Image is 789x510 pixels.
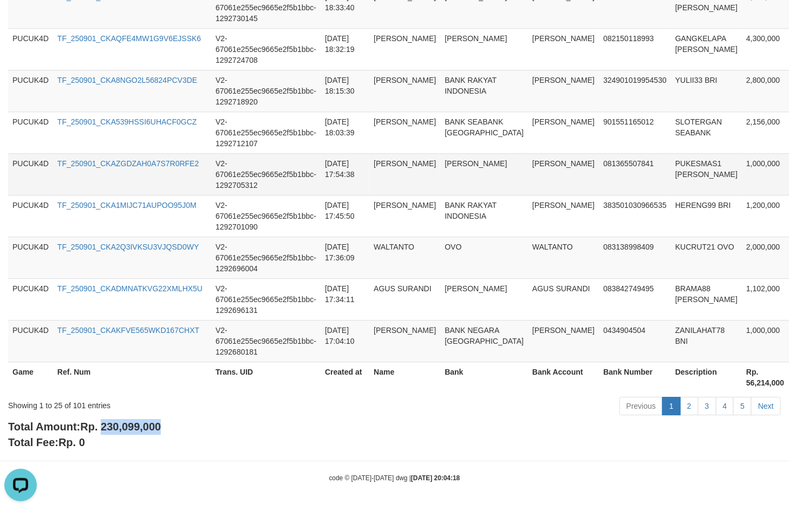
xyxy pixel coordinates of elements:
td: V2-67061e255ec9665e2f5b1bbc-1292724708 [211,28,321,70]
button: Open LiveChat chat widget [4,4,37,37]
span: Rp. 230,099,000 [80,421,161,433]
th: Name [369,362,440,393]
td: V2-67061e255ec9665e2f5b1bbc-1292696004 [211,237,321,278]
td: [PERSON_NAME] [528,112,599,153]
td: [PERSON_NAME] [528,153,599,195]
a: 3 [698,397,716,415]
td: [PERSON_NAME] [528,28,599,70]
td: KUCRUT21 OVO [671,237,742,278]
td: [PERSON_NAME] [369,70,440,112]
td: PUCUK4D [8,237,53,278]
a: TF_250901_CKA2Q3IVKSU3VJQSD0WY [57,243,199,251]
td: [PERSON_NAME] [369,320,440,362]
td: AGUS SURANDI [369,278,440,320]
td: [PERSON_NAME] [528,70,599,112]
td: BANK SEABANK [GEOGRAPHIC_DATA] [440,112,528,153]
td: [PERSON_NAME] [440,278,528,320]
td: [PERSON_NAME] [528,195,599,237]
td: [DATE] 17:54:38 [321,153,369,195]
strong: [DATE] 20:04:18 [411,474,460,482]
td: PUCUK4D [8,320,53,362]
td: [DATE] 18:15:30 [321,70,369,112]
th: Ref. Num [53,362,211,393]
td: ZANILAHAT78 BNI [671,320,742,362]
td: 324901019954530 [599,70,671,112]
td: WALTANTO [369,237,440,278]
td: 383501030966535 [599,195,671,237]
span: Rp. 0 [58,436,85,448]
th: Game [8,362,53,393]
td: V2-67061e255ec9665e2f5b1bbc-1292712107 [211,112,321,153]
td: [DATE] 18:32:19 [321,28,369,70]
td: PUCUK4D [8,28,53,70]
td: WALTANTO [528,237,599,278]
td: BANK RAKYAT INDONESIA [440,70,528,112]
th: Bank Account [528,362,599,393]
a: 4 [716,397,734,415]
td: [DATE] 17:04:10 [321,320,369,362]
td: [DATE] 17:45:50 [321,195,369,237]
td: 083842749495 [599,278,671,320]
td: [DATE] 18:03:39 [321,112,369,153]
td: V2-67061e255ec9665e2f5b1bbc-1292696131 [211,278,321,320]
td: HERENG99 BRI [671,195,742,237]
td: BRAMA88 [PERSON_NAME] [671,278,742,320]
td: PUCUK4D [8,70,53,112]
a: 5 [733,397,752,415]
th: Trans. UID [211,362,321,393]
td: V2-67061e255ec9665e2f5b1bbc-1292680181 [211,320,321,362]
th: Bank Number [599,362,671,393]
td: [PERSON_NAME] [369,195,440,237]
td: [PERSON_NAME] [369,112,440,153]
td: V2-67061e255ec9665e2f5b1bbc-1292718920 [211,70,321,112]
a: TF_250901_CKA8NGO2L56824PCV3DE [57,76,197,84]
td: [PERSON_NAME] [369,28,440,70]
th: Created at [321,362,369,393]
td: [PERSON_NAME] [440,28,528,70]
td: V2-67061e255ec9665e2f5b1bbc-1292701090 [211,195,321,237]
b: Total Fee: [8,436,85,448]
a: TF_250901_CKAZGDZAH0A7S7R0RFE2 [57,159,199,168]
td: PUCUK4D [8,112,53,153]
td: BANK NEGARA [GEOGRAPHIC_DATA] [440,320,528,362]
th: Bank [440,362,528,393]
a: TF_250901_CKA539HSSI6UHACF0GCZ [57,117,197,126]
td: 0434904504 [599,320,671,362]
td: 083138998409 [599,237,671,278]
a: 1 [662,397,681,415]
a: TF_250901_CKAKFVE565WKD167CHXT [57,326,199,335]
a: TF_250901_CKADMNATKVG22XMLHX5U [57,284,203,293]
td: [PERSON_NAME] [440,153,528,195]
td: 081365507841 [599,153,671,195]
a: Previous [620,397,663,415]
td: AGUS SURANDI [528,278,599,320]
small: code © [DATE]-[DATE] dwg | [329,474,460,482]
td: [PERSON_NAME] [369,153,440,195]
div: Showing 1 to 25 of 101 entries [8,396,321,411]
td: 082150118993 [599,28,671,70]
td: PUCUK4D [8,278,53,320]
td: SLOTERGAN SEABANK [671,112,742,153]
a: TF_250901_CKA1MIJC71AUPOO95J0M [57,201,197,210]
a: TF_250901_CKAQFE4MW1G9V6EJSSK6 [57,34,201,43]
td: BANK RAKYAT INDONESIA [440,195,528,237]
td: OVO [440,237,528,278]
td: GANGKELAPA [PERSON_NAME] [671,28,742,70]
td: PUCUK4D [8,195,53,237]
td: V2-67061e255ec9665e2f5b1bbc-1292705312 [211,153,321,195]
b: Total Amount: [8,421,161,433]
td: [DATE] 17:34:11 [321,278,369,320]
a: 2 [680,397,699,415]
td: [DATE] 17:36:09 [321,237,369,278]
a: Next [751,397,781,415]
td: PUKESMAS1 [PERSON_NAME] [671,153,742,195]
td: [PERSON_NAME] [528,320,599,362]
td: YULII33 BRI [671,70,742,112]
th: Description [671,362,742,393]
td: 901551165012 [599,112,671,153]
td: PUCUK4D [8,153,53,195]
